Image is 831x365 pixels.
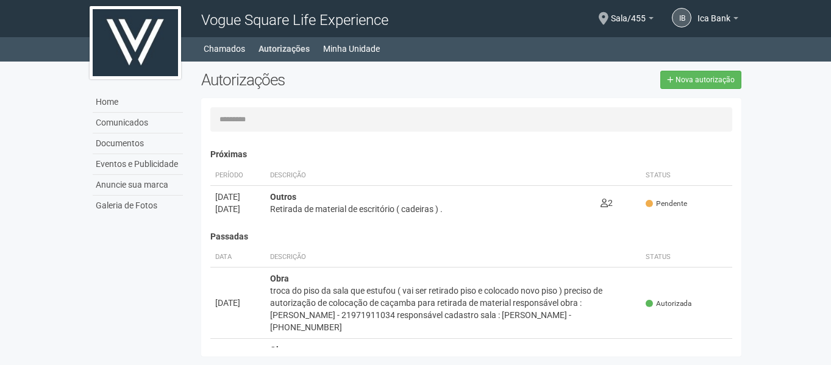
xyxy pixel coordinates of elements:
th: Período [210,166,265,186]
span: Vogue Square Life Experience [201,12,388,29]
h4: Passadas [210,232,733,241]
span: 2 [601,198,613,208]
a: Documentos [93,133,183,154]
img: logo.jpg [90,6,181,79]
h2: Autorizações [201,71,462,89]
div: Retirada de material de escritório ( cadeiras ) . [270,203,591,215]
a: Sala/455 [611,15,654,25]
span: Autorizada [646,299,691,309]
strong: Obra [270,345,289,355]
div: [DATE] [215,203,260,215]
span: Pendente [646,199,687,209]
th: Descrição [265,247,641,268]
div: troca do piso da sala que estufou ( vai ser retirado piso e colocado novo piso ) preciso de autor... [270,285,637,333]
a: Nova autorização [660,71,741,89]
th: Descrição [265,166,596,186]
a: Eventos e Publicidade [93,154,183,175]
th: Status [641,166,732,186]
div: [DATE] [215,297,260,309]
a: Minha Unidade [323,40,380,57]
a: Chamados [204,40,245,57]
span: Nova autorização [676,76,735,84]
h4: Próximas [210,150,733,159]
strong: Obra [270,274,289,283]
th: Status [641,247,732,268]
a: IB [672,8,691,27]
th: Data [210,247,265,268]
span: Sala/455 [611,2,646,23]
a: Anuncie sua marca [93,175,183,196]
a: Autorizações [259,40,310,57]
strong: Outros [270,192,296,202]
div: [DATE] [215,191,260,203]
span: Ica Bank [697,2,730,23]
a: Home [93,92,183,113]
a: Ica Bank [697,15,738,25]
a: Comunicados [93,113,183,133]
a: Galeria de Fotos [93,196,183,216]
